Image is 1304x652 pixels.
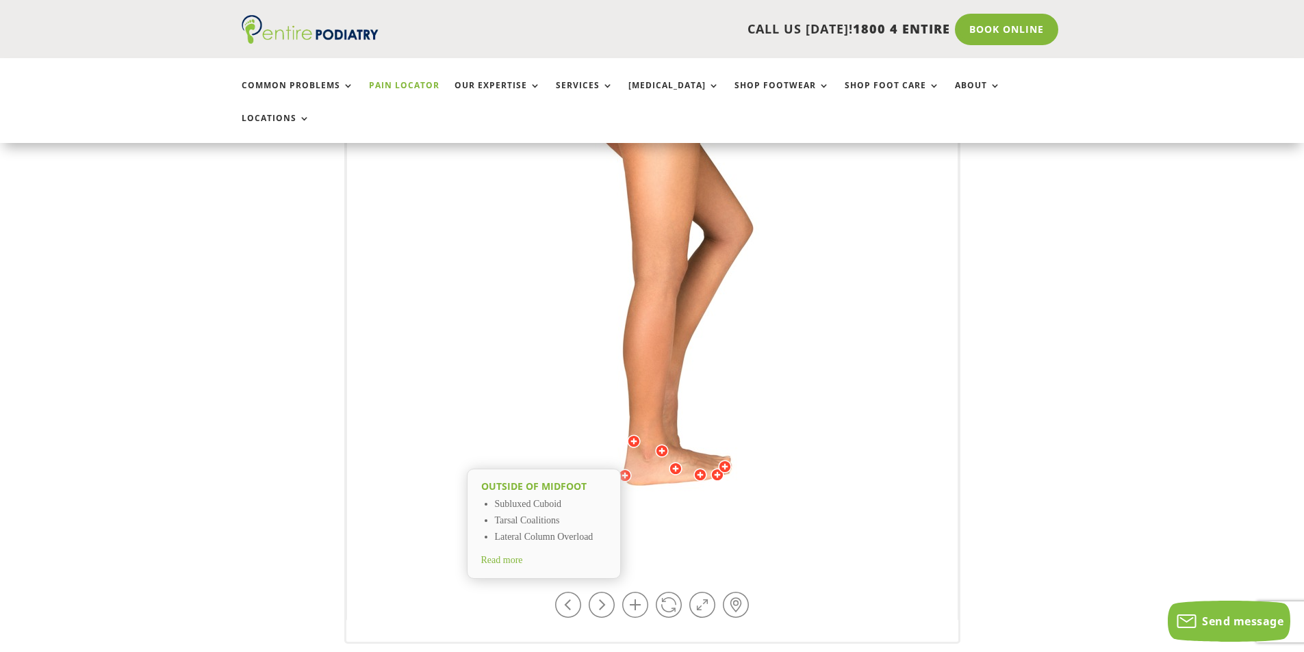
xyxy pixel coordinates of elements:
a: Rotate left [555,592,581,618]
p: CALL US [DATE]! [431,21,950,38]
h2: Outside of midfoot [481,480,606,493]
a: Pain Locator [369,81,439,110]
img: logo (1) [242,15,379,44]
li: Subluxed Cuboid [495,497,606,513]
span: Send message [1202,614,1283,629]
span: 1800 4 ENTIRE [853,21,950,37]
a: Entire Podiatry [242,33,379,47]
a: Hot-spots on / off [723,592,749,618]
img: 97.jpg [463,10,841,557]
a: Book Online [955,14,1058,45]
a: Services [556,81,613,110]
a: Locations [242,114,310,143]
li: Lateral Column Overload [495,530,606,546]
a: Full Screen on / off [689,592,715,618]
a: Outside of midfoot Subluxed Cuboid Tarsal Coalitions Lateral Column Overload Read more [467,469,621,594]
button: Send message [1168,601,1290,642]
a: Zoom in / out [622,592,648,618]
a: Common Problems [242,81,354,110]
li: Tarsal Coalitions [495,513,606,530]
a: Shop Footwear [734,81,830,110]
a: About [955,81,1001,110]
a: Shop Foot Care [845,81,940,110]
a: Our Expertise [455,81,541,110]
a: [MEDICAL_DATA] [628,81,719,110]
a: Play / Stop [656,592,682,618]
a: Rotate right [589,592,615,618]
span: Read more [481,555,523,565]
